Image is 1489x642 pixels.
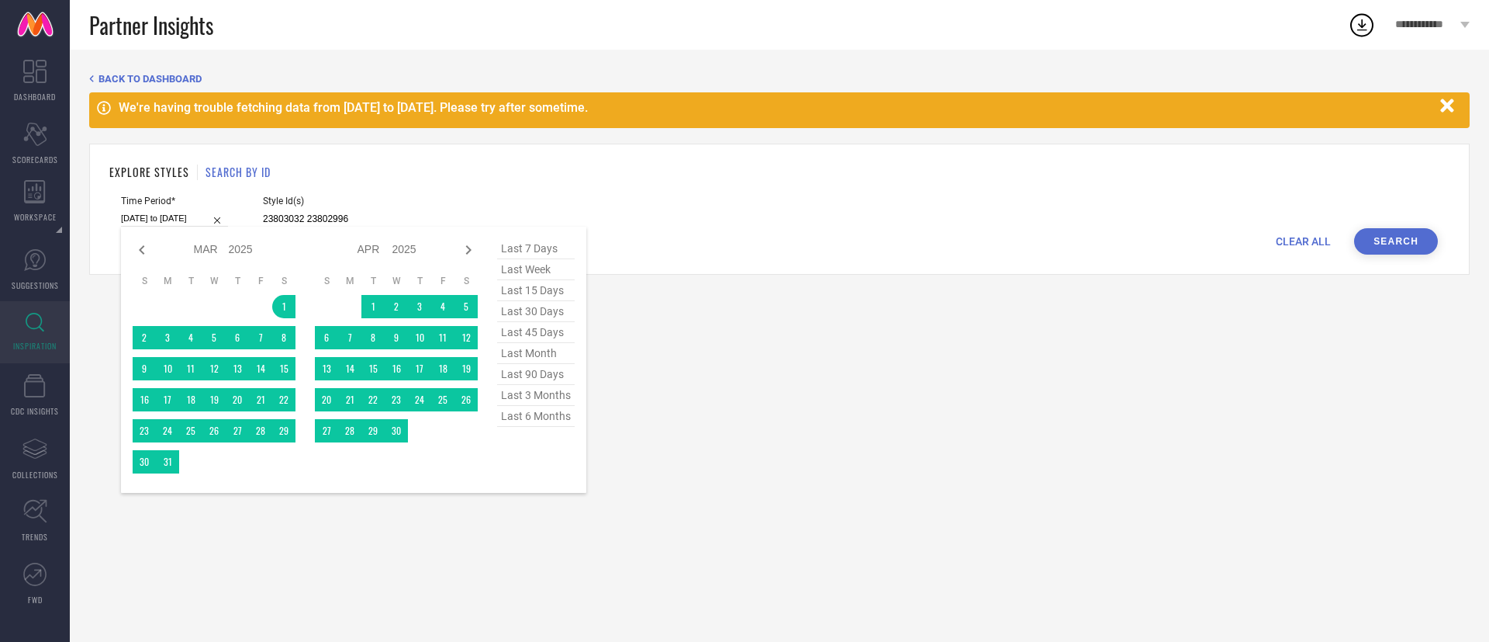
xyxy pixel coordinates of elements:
[497,301,575,322] span: last 30 days
[454,295,478,318] td: Sat Apr 05 2025
[272,275,295,287] th: Saturday
[226,326,249,349] td: Thu Mar 06 2025
[12,469,58,481] span: COLLECTIONS
[12,279,59,291] span: SUGGESTIONS
[179,388,202,411] td: Tue Mar 18 2025
[133,241,151,259] div: Previous month
[133,450,156,474] td: Sun Mar 30 2025
[202,388,226,411] td: Wed Mar 19 2025
[1354,228,1438,255] button: Search
[408,357,431,380] td: Thu Apr 17 2025
[431,388,454,411] td: Fri Apr 25 2025
[315,419,338,442] td: Sun Apr 27 2025
[338,388,361,411] td: Mon Apr 21 2025
[361,275,385,287] th: Tuesday
[385,275,408,287] th: Wednesday
[156,275,179,287] th: Monday
[315,357,338,380] td: Sun Apr 13 2025
[497,343,575,364] span: last month
[156,326,179,349] td: Mon Mar 03 2025
[179,326,202,349] td: Tue Mar 04 2025
[385,295,408,318] td: Wed Apr 02 2025
[408,388,431,411] td: Thu Apr 24 2025
[226,419,249,442] td: Thu Mar 27 2025
[202,275,226,287] th: Wednesday
[109,164,189,180] h1: EXPLORE STYLES
[497,259,575,280] span: last week
[133,419,156,442] td: Sun Mar 23 2025
[202,419,226,442] td: Wed Mar 26 2025
[202,326,226,349] td: Wed Mar 05 2025
[315,326,338,349] td: Sun Apr 06 2025
[454,388,478,411] td: Sat Apr 26 2025
[454,357,478,380] td: Sat Apr 19 2025
[497,280,575,301] span: last 15 days
[497,238,575,259] span: last 7 days
[249,388,272,411] td: Fri Mar 21 2025
[408,275,431,287] th: Thursday
[454,326,478,349] td: Sat Apr 12 2025
[263,196,488,206] span: Style Id(s)
[385,419,408,442] td: Wed Apr 30 2025
[119,100,1432,115] div: We're having trouble fetching data from [DATE] to [DATE]. Please try after sometime.
[14,211,57,223] span: WORKSPACE
[156,388,179,411] td: Mon Mar 17 2025
[22,531,48,543] span: TRENDS
[497,385,575,406] span: last 3 months
[13,340,57,352] span: INSPIRATION
[156,450,179,474] td: Mon Mar 31 2025
[385,326,408,349] td: Wed Apr 09 2025
[454,275,478,287] th: Saturday
[133,326,156,349] td: Sun Mar 02 2025
[361,419,385,442] td: Tue Apr 29 2025
[179,419,202,442] td: Tue Mar 25 2025
[1348,11,1376,39] div: Open download list
[156,357,179,380] td: Mon Mar 10 2025
[385,357,408,380] td: Wed Apr 16 2025
[202,357,226,380] td: Wed Mar 12 2025
[121,210,228,227] input: Select time period
[338,419,361,442] td: Mon Apr 28 2025
[459,241,478,259] div: Next month
[272,357,295,380] td: Sat Mar 15 2025
[361,295,385,318] td: Tue Apr 01 2025
[361,357,385,380] td: Tue Apr 15 2025
[226,275,249,287] th: Thursday
[431,357,454,380] td: Fri Apr 18 2025
[497,406,575,427] span: last 6 months
[121,196,228,206] span: Time Period*
[133,357,156,380] td: Sun Mar 09 2025
[338,357,361,380] td: Mon Apr 14 2025
[431,326,454,349] td: Fri Apr 11 2025
[89,9,213,41] span: Partner Insights
[249,275,272,287] th: Friday
[361,388,385,411] td: Tue Apr 22 2025
[272,419,295,442] td: Sat Mar 29 2025
[226,388,249,411] td: Thu Mar 20 2025
[98,73,202,85] span: BACK TO DASHBOARD
[431,275,454,287] th: Friday
[338,326,361,349] td: Mon Apr 07 2025
[28,594,43,606] span: FWD
[14,91,56,102] span: DASHBOARD
[179,275,202,287] th: Tuesday
[226,357,249,380] td: Thu Mar 13 2025
[89,73,1470,85] div: Back TO Dashboard
[263,210,488,228] input: Enter comma separated style ids e.g. 12345, 67890
[431,295,454,318] td: Fri Apr 04 2025
[11,405,59,417] span: CDC INSIGHTS
[133,275,156,287] th: Sunday
[249,419,272,442] td: Fri Mar 28 2025
[497,364,575,385] span: last 90 days
[206,164,271,180] h1: SEARCH BY ID
[179,357,202,380] td: Tue Mar 11 2025
[249,326,272,349] td: Fri Mar 07 2025
[272,388,295,411] td: Sat Mar 22 2025
[272,326,295,349] td: Sat Mar 08 2025
[385,388,408,411] td: Wed Apr 23 2025
[338,275,361,287] th: Monday
[315,275,338,287] th: Sunday
[156,419,179,442] td: Mon Mar 24 2025
[12,154,58,165] span: SCORECARDS
[361,326,385,349] td: Tue Apr 08 2025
